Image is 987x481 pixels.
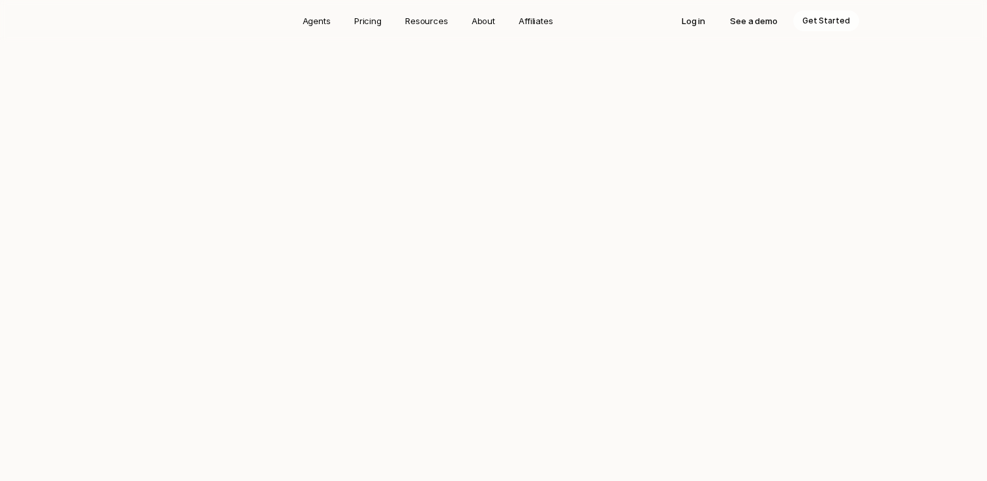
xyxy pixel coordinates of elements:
p: Resources [405,14,448,27]
p: See a demo [730,14,778,27]
a: Affiliates [511,10,561,31]
a: Get Started [793,10,859,31]
a: Watch Demo [498,222,573,245]
strong: Manufacturers & Commodity traders [382,138,587,151]
a: Resources [397,10,456,31]
p: Get Started [426,227,476,240]
a: Log in [673,10,714,31]
strong: entire Lead-to-Cash cycle [338,121,624,151]
h1: AI Agents for Supply Chain Managers [207,66,781,103]
p: About [472,14,495,27]
p: Log in [682,14,705,27]
a: See a demo [721,10,787,31]
a: Get Started [414,222,487,245]
a: Pricing [346,10,389,31]
p: Agents [303,14,331,27]
p: Pricing [354,14,382,27]
a: Agents [295,10,339,31]
a: About [464,10,503,31]
p: Get Started [802,14,850,27]
p: AI Agents to automate the for . From trade intelligence, demand forecasting, lead generation, lea... [311,119,676,203]
p: Affiliates [519,14,553,27]
p: Watch Demo [509,227,561,240]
